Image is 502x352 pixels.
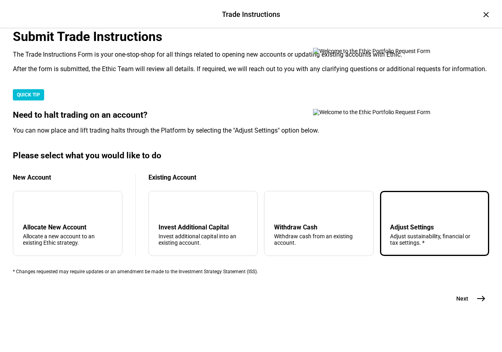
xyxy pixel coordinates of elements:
[274,233,363,246] div: Withdraw cash from an existing account.
[13,65,489,73] div: After the form is submitted, the Ethic Team will review all details. If required, we will reach o...
[476,294,486,303] mat-icon: east
[480,8,492,21] div: ×
[274,223,363,231] div: Withdraw Cash
[447,291,489,307] button: Next
[13,151,489,161] div: Please select what you would like to do
[13,269,489,274] div: * Changes requested may require updates or an amendment be made to the Investment Strategy Statem...
[390,223,479,231] div: Adjust Settings
[13,51,489,59] div: The Trade Instructions Form is your one-stop-shop for all things related to opening new accounts ...
[23,223,112,231] div: Allocate New Account
[13,89,44,100] div: QUICK TIP
[313,48,456,54] img: Welcome to the Ethic Portfolio Request Form
[24,203,34,212] mat-icon: add
[390,233,479,246] div: Adjust sustainability, financial or tax settings. *
[13,174,122,181] div: New Account
[276,203,285,212] mat-icon: arrow_upward
[13,127,489,135] div: You can now place and lift trading halts through the Platform by selecting the "Adjust Settings" ...
[13,110,489,120] div: Need to halt trading on an account?
[313,109,456,115] img: Welcome to the Ethic Portfolio Request Form
[160,203,170,212] mat-icon: arrow_downward
[159,223,248,231] div: Invest Additional Capital
[456,295,468,303] span: Next
[23,233,112,246] div: Allocate a new account to an existing Ethic strategy.
[13,29,489,44] div: Submit Trade Instructions
[148,174,489,181] div: Existing Account
[222,9,280,20] div: Trade Instructions
[390,201,403,214] mat-icon: tune
[159,233,248,246] div: Invest additional capital into an existing account.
